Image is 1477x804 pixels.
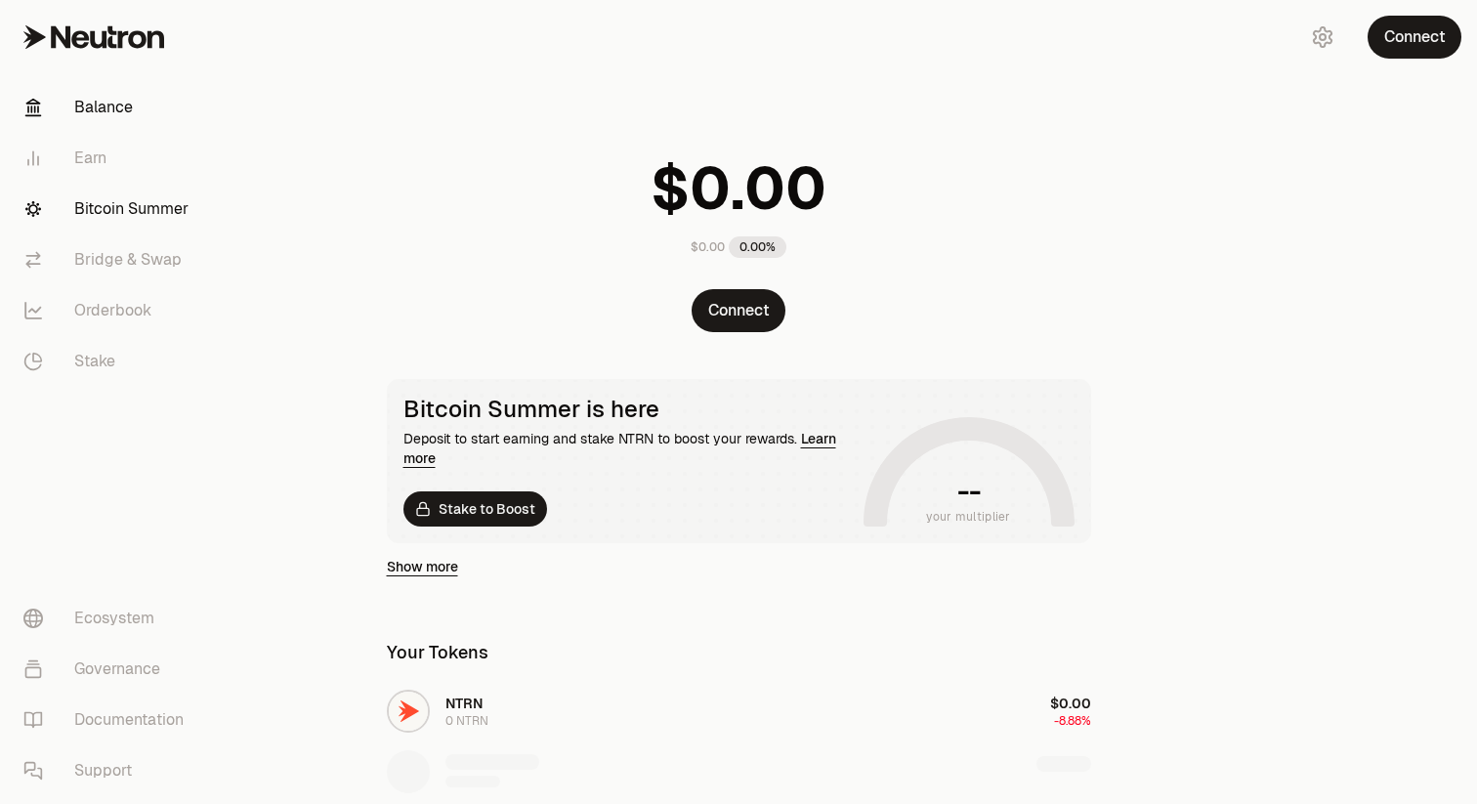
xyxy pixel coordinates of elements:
[8,285,211,336] a: Orderbook
[691,239,725,255] div: $0.00
[8,82,211,133] a: Balance
[387,557,458,576] a: Show more
[8,745,211,796] a: Support
[1368,16,1461,59] button: Connect
[729,236,786,258] div: 0.00%
[8,695,211,745] a: Documentation
[403,491,547,527] a: Stake to Boost
[8,644,211,695] a: Governance
[8,133,211,184] a: Earn
[403,429,856,468] div: Deposit to start earning and stake NTRN to boost your rewards.
[8,593,211,644] a: Ecosystem
[387,639,488,666] div: Your Tokens
[8,336,211,387] a: Stake
[403,396,856,423] div: Bitcoin Summer is here
[926,507,1011,527] span: your multiplier
[8,184,211,234] a: Bitcoin Summer
[8,234,211,285] a: Bridge & Swap
[692,289,785,332] button: Connect
[957,476,980,507] h1: --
